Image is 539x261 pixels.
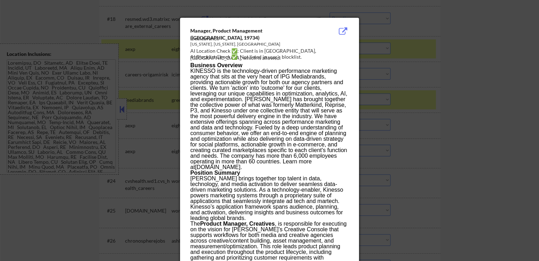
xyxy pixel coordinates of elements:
a: [DOMAIN_NAME]. [195,164,242,170]
div: AI Blocklist Check ✅: Not listed in user's blocklist. [190,53,352,60]
strong: Position Summary [190,170,240,176]
div: Manager, Product Management ([GEOGRAPHIC_DATA], 19734) [190,27,313,41]
strong: Product Manager, Creatives [200,221,275,227]
p: [PERSON_NAME] brings together top talent in data, technology, and media activation to deliver sea... [190,176,348,221]
p: KINESSO is the technology-driven performance marketing agency that sits at the very heart of IPG ... [190,68,348,170]
strong: Business Overview [190,62,242,68]
div: [US_STATE], [US_STATE], [GEOGRAPHIC_DATA] [190,41,313,47]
